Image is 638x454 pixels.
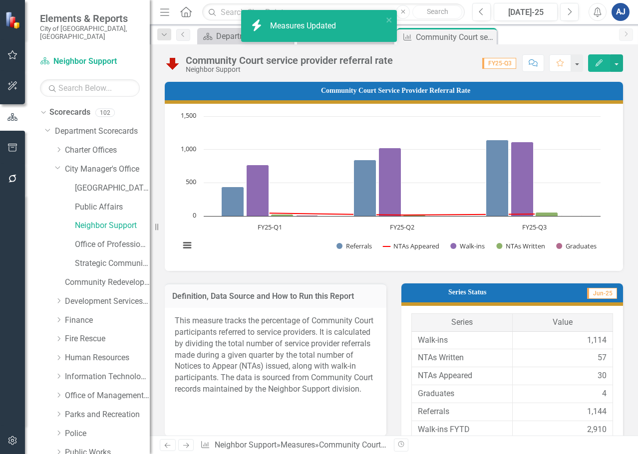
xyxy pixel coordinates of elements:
h3: Definition, Data Source and How to Run this Report [172,292,379,301]
div: 1,114 [587,335,607,346]
div: 102 [95,108,115,117]
img: Reviewing for Improvement [165,55,181,71]
div: 1,144 [587,406,607,418]
button: Show Walk-ins [450,241,485,250]
a: Community Redevelopment Agency [65,277,150,288]
h3: Series Status [410,288,525,296]
a: [GEOGRAPHIC_DATA] [75,183,150,194]
span: FY25-Q3 [482,58,516,69]
input: Search ClearPoint... [202,3,465,21]
a: City Manager's Office [65,164,150,175]
div: Community Court service provider referral rate [416,31,494,43]
a: Strategic Communication [75,258,150,269]
text: 1,000 [181,144,196,153]
input: Search Below... [40,79,140,97]
text: FY25-Q1 [258,223,282,231]
path: FY25-Q3, 1,114. Walk-ins. [511,142,534,217]
a: Development Services Department [65,296,150,307]
button: [DATE]-25 [494,3,558,21]
button: AJ [612,3,630,21]
button: Show Referrals [336,241,373,250]
g: Referrals, series 1 of 5. Bar series with 3 bars. [222,140,509,217]
a: Scorecards [49,107,90,118]
a: Public Affairs [75,202,150,213]
path: FY25-Q1, 772. Walk-ins. [247,165,269,217]
a: Fire Rescue [65,333,150,345]
td: Walk-ins FYTD [412,421,513,439]
text: 500 [186,177,196,186]
a: Neighbor Support [40,56,140,67]
button: Search [412,5,462,19]
a: Neighbor Support [215,440,277,450]
button: close [386,14,393,25]
div: 30 [598,370,607,382]
a: Measures [281,440,315,450]
td: Graduates [412,385,513,403]
div: » » [200,440,386,451]
div: Measures Updated [270,20,338,32]
g: NTAs Appeared, series 2 of 5. Line with 3 data points. [268,212,537,218]
span: Jun-25 [587,288,617,299]
path: FY25-Q1, 440. Referrals. [222,187,244,217]
button: Show NTAs Written [496,241,545,250]
path: FY25-Q2, 842. Referrals. [354,160,376,217]
text: 0 [193,211,196,220]
a: Department Scorecards [55,126,150,137]
td: NTAs Written [412,349,513,367]
small: City of [GEOGRAPHIC_DATA], [GEOGRAPHIC_DATA] [40,24,140,41]
div: Neighbor Support [186,66,393,73]
a: Charter Offices [65,145,150,156]
div: 4 [602,388,607,400]
h3: Community Court Service Provider Referral Rate [173,87,618,94]
a: Finance [65,315,150,326]
a: Office of Management and Budget [65,390,150,402]
button: Show NTAs Appeared [383,241,440,250]
text: 1,500 [181,111,196,120]
th: Series [412,313,513,331]
span: Search [427,7,448,15]
button: Show Graduates [556,241,597,250]
td: Walk-ins [412,331,513,349]
text: FY25-Q3 [522,223,547,231]
th: Value [512,313,613,331]
div: 57 [598,352,607,364]
div: [DATE]-25 [497,6,554,18]
g: Walk-ins, series 3 of 5. Bar series with 3 bars. [247,142,534,217]
path: FY25-Q3, 4. Graduates. [561,216,582,217]
p: This measure tracks the percentage of Community Court participants referred to service providers.... [175,315,376,397]
g: NTAs Written, series 4 of 5. Bar series with 3 bars. [271,213,558,217]
path: FY25-Q3, 57. NTAs Written. [536,213,558,217]
td: NTAs Appeared [412,367,513,385]
text: FY25-Q2 [390,223,414,231]
a: Information Technology Services [65,371,150,383]
path: FY25-Q3, 1,144. Referrals. [486,140,509,217]
a: Human Resources [65,352,150,364]
span: Elements & Reports [40,12,140,24]
a: Office of Professional Standards [75,239,150,250]
div: 2,910 [587,424,607,436]
a: Neighbor Support [75,220,150,231]
img: ClearPoint Strategy [5,11,22,28]
div: Community Court service provider referral rate [186,55,393,66]
td: Referrals [412,403,513,421]
div: Chart. Highcharts interactive chart. [175,111,613,261]
a: Parks and Recreation [65,409,150,421]
text: NTAs Written [506,241,545,250]
button: View chart menu, Chart [180,238,194,252]
svg: Interactive chart [175,111,606,261]
div: Community Court service provider referral rate [319,440,480,450]
path: FY25-Q2, 1,024. Walk-ins. [379,148,401,217]
a: Department Scorecard [200,30,291,42]
div: Department Scorecard [216,30,291,42]
a: Police [65,428,150,440]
